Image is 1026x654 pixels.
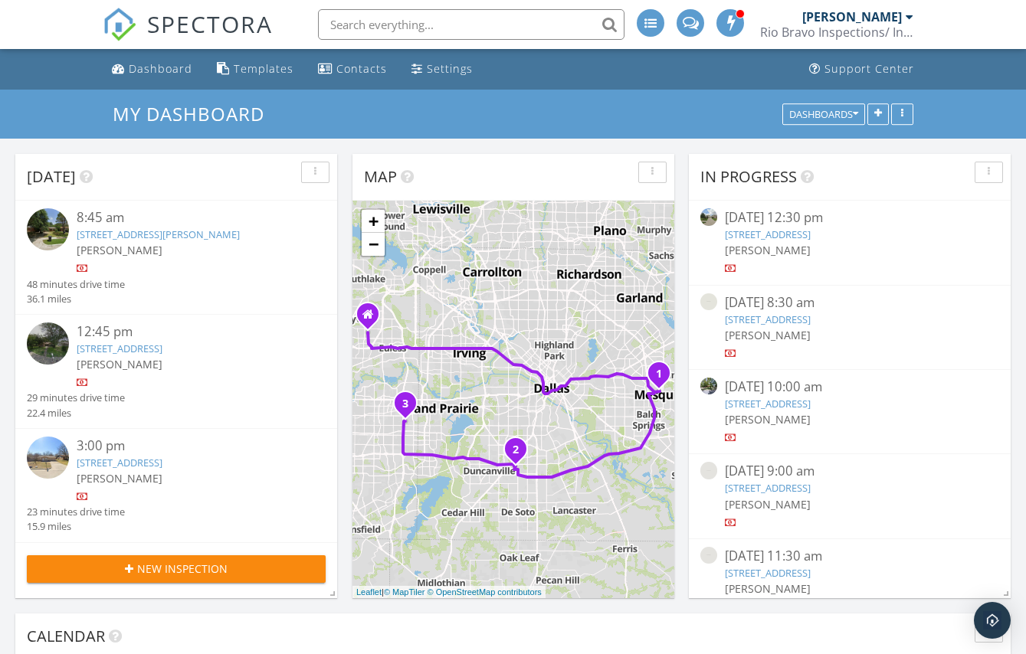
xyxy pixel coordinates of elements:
[725,547,974,566] div: [DATE] 11:30 am
[336,61,387,76] div: Contacts
[318,9,624,40] input: Search everything...
[77,243,162,257] span: [PERSON_NAME]
[405,55,479,83] a: Settings
[405,403,415,412] div: 2810 Plaza St, Arlington, TX 76010
[725,293,974,312] div: [DATE] 8:30 am
[27,322,326,420] a: 12:45 pm [STREET_ADDRESS] [PERSON_NAME] 29 minutes drive time 22.4 miles
[137,561,228,577] span: New Inspection
[725,481,811,495] a: [STREET_ADDRESS]
[725,462,974,481] div: [DATE] 9:00 am
[725,581,811,596] span: [PERSON_NAME]
[103,21,273,53] a: SPECTORA
[77,342,162,355] a: [STREET_ADDRESS]
[725,312,811,326] a: [STREET_ADDRESS]
[428,587,542,597] a: © OpenStreetMap contributors
[802,9,902,25] div: [PERSON_NAME]
[700,462,999,530] a: [DATE] 9:00 am [STREET_ADDRESS] [PERSON_NAME]
[789,109,858,119] div: Dashboards
[27,166,76,187] span: [DATE]
[700,547,717,564] img: streetview
[27,391,125,405] div: 29 minutes drive time
[725,566,811,580] a: [STREET_ADDRESS]
[312,55,393,83] a: Contacts
[364,166,397,187] span: Map
[77,227,240,241] a: [STREET_ADDRESS][PERSON_NAME]
[362,210,385,233] a: Zoom in
[77,208,301,227] div: 8:45 am
[700,208,717,225] img: streetview
[27,208,326,306] a: 8:45 am [STREET_ADDRESS][PERSON_NAME] [PERSON_NAME] 48 minutes drive time 36.1 miles
[700,378,999,446] a: [DATE] 10:00 am [STREET_ADDRESS] [PERSON_NAME]
[700,462,717,479] img: streetview
[27,519,125,534] div: 15.9 miles
[356,587,382,597] a: Leaflet
[725,378,974,397] div: [DATE] 10:00 am
[27,437,326,535] a: 3:00 pm [STREET_ADDRESS] [PERSON_NAME] 23 minutes drive time 15.9 miles
[77,471,162,486] span: [PERSON_NAME]
[516,449,525,458] div: 7328 Pecan Ridge Dr, Dallas, TX 75237
[27,406,125,420] div: 22.4 miles
[427,61,473,76] div: Settings
[700,208,999,276] a: [DATE] 12:30 pm [STREET_ADDRESS] [PERSON_NAME]
[402,399,408,410] i: 3
[113,101,277,126] a: My Dashboard
[974,602,1011,639] div: Open Intercom Messenger
[700,547,999,615] a: [DATE] 11:30 am [STREET_ADDRESS] [PERSON_NAME]
[700,293,717,310] img: streetview
[725,412,811,427] span: [PERSON_NAME]
[725,208,974,227] div: [DATE] 12:30 pm
[27,208,69,250] img: streetview
[27,322,69,365] img: streetview
[129,61,192,76] div: Dashboard
[147,8,273,40] span: SPECTORA
[700,378,717,394] img: streetview
[103,8,136,41] img: The Best Home Inspection Software - Spectora
[725,397,811,410] a: [STREET_ADDRESS]
[725,227,811,241] a: [STREET_ADDRESS]
[27,626,105,646] span: Calendar
[77,322,301,342] div: 12:45 pm
[824,61,914,76] div: Support Center
[384,587,425,597] a: © MapTiler
[782,103,865,125] button: Dashboards
[513,445,519,456] i: 2
[362,233,385,256] a: Zoom out
[352,586,546,599] div: |
[27,277,125,292] div: 48 minutes drive time
[725,243,811,257] span: [PERSON_NAME]
[659,373,668,382] div: 521 Harvard Dr, Mesquite, TX 75149
[803,55,920,83] a: Support Center
[27,437,69,479] img: streetview
[700,293,999,361] a: [DATE] 8:30 am [STREET_ADDRESS] [PERSON_NAME]
[106,55,198,83] a: Dashboard
[77,437,301,456] div: 3:00 pm
[656,369,662,380] i: 1
[27,292,125,306] div: 36.1 miles
[211,55,300,83] a: Templates
[368,314,377,323] div: 3632 Rolling Meadows DR, Bedford TX 76021
[77,357,162,371] span: [PERSON_NAME]
[77,456,162,469] a: [STREET_ADDRESS]
[27,555,326,583] button: New Inspection
[27,505,125,519] div: 23 minutes drive time
[234,61,293,76] div: Templates
[700,166,797,187] span: In Progress
[760,25,913,40] div: Rio Bravo Inspections/ Inspectify Pro
[725,497,811,512] span: [PERSON_NAME]
[725,328,811,342] span: [PERSON_NAME]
